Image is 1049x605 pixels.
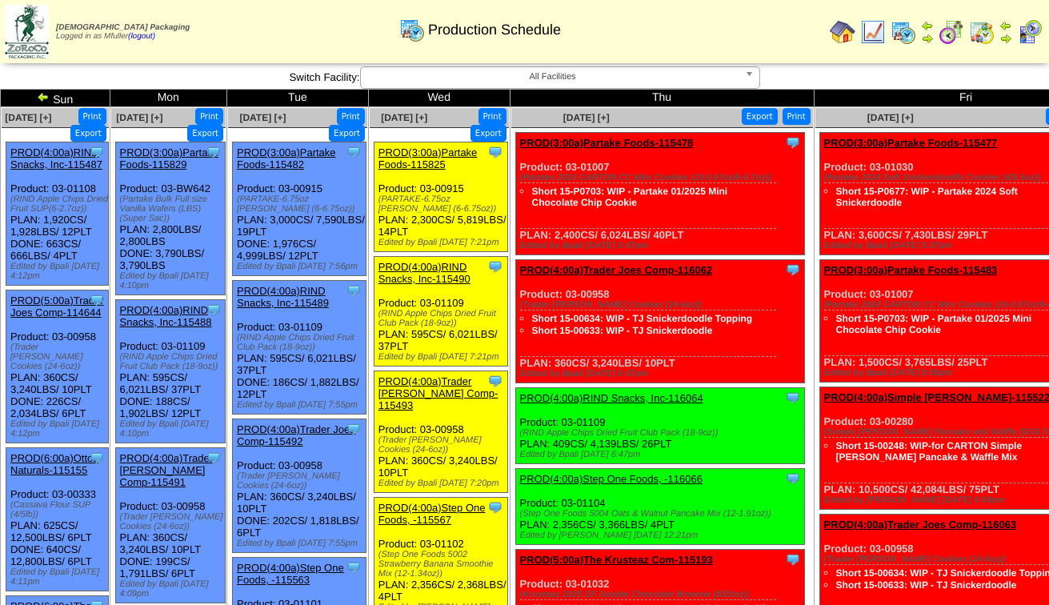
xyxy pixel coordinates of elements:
div: Edited by Bpali [DATE] 7:20pm [378,479,507,488]
img: Tooltip [487,499,503,515]
div: Edited by Bpali [DATE] 7:55pm [237,400,366,410]
span: [DATE] [+] [867,112,914,123]
button: Print [195,108,223,125]
div: Edited by Bpali [DATE] 7:21pm [378,238,507,247]
td: Thu [510,90,814,107]
img: Tooltip [487,373,503,389]
button: Print [478,108,506,125]
div: (RIND Apple Chips Dried Fruit SUP(6-2.7oz)) [10,194,108,214]
div: (PARTAKE-6.75oz [PERSON_NAME] (6-6.75oz)) [237,194,366,214]
div: Product: 03-00915 PLAN: 2,300CS / 5,819LBS / 14PLT [374,142,507,252]
a: PROD(5:00a)Trader Joes Comp-114644 [10,294,104,319]
a: [DATE] [+] [5,112,51,123]
a: Short 15-00633: WIP - TJ Snickerdoodle [836,579,1017,591]
div: (Trader [PERSON_NAME] Cookies (24-6oz)) [237,471,366,491]
div: (Trader [PERSON_NAME] Cookies (24-6oz)) [120,512,226,531]
a: PROD(3:00a)Partake Foods-115483 [824,264,998,276]
div: Product: 03-00958 PLAN: 360CS / 3,240LBS / 10PLT DONE: 226CS / 2,034LBS / 6PLT [6,290,109,443]
img: line_graph.gif [860,19,886,45]
a: PROD(4:00a)RIND Snacks, Inc-115488 [120,304,212,328]
a: PROD(4:00a)RIND Snacks, Inc-116064 [520,392,703,404]
div: (Trader [PERSON_NAME] Cookies (24-6oz)) [378,435,507,455]
img: Tooltip [89,292,105,308]
div: (RIND Apple Chips Dried Fruit Club Pack (18-9oz)) [378,309,507,328]
a: (logout) [128,32,155,41]
img: Tooltip [487,144,503,160]
a: PROD(3:00a)Partake Foods-115482 [237,146,336,170]
div: (RIND Apple Chips Dried Fruit Club Pack (18-9oz)) [120,352,226,371]
button: Print [337,108,365,125]
a: PROD(3:00a)Partake Foods-115478 [520,137,694,149]
a: PROD(4:00a)Trader [PERSON_NAME] Comp-115493 [378,375,498,411]
img: Tooltip [206,144,222,160]
img: Tooltip [346,421,362,437]
div: (Trader [PERSON_NAME] Cookies (24-6oz)) [520,300,805,310]
span: Production Schedule [428,22,561,38]
button: Export [470,125,506,142]
div: (Trader [PERSON_NAME] Cookies (24-6oz)) [10,343,108,371]
img: Tooltip [785,390,801,406]
div: (Partake Bulk Full size Vanilla Wafers (LBS) (Super Sac)) [120,194,226,223]
div: Edited by Bpali [DATE] 4:09pm [120,579,226,599]
img: arrowright.gif [921,32,934,45]
img: Tooltip [346,559,362,575]
div: (Step One Foods 5004 Oats & Walnut Pancake Mix (12-1.91oz)) [520,509,805,519]
a: Short 15-P0703: WIP - Partake 01/2025 Mini Chocolate Chip Cookie [532,186,728,208]
span: Logged in as Mfuller [56,23,190,41]
a: PROD(6:00a)Ottos Naturals-115155 [10,452,98,476]
button: Export [329,125,365,142]
div: Product: 03-BW642 PLAN: 2,800LBS / 2,800LBS DONE: 3,790LBS / 3,790LBS [115,142,226,295]
a: [DATE] [+] [563,112,610,123]
div: Product: 03-01109 PLAN: 409CS / 4,139LBS / 26PLT [515,388,805,464]
div: Edited by Bpali [DATE] 4:12pm [10,419,108,439]
a: PROD(3:00a)Partake Foods-115477 [824,137,998,149]
div: (PARTAKE-6.75oz [PERSON_NAME] (6-6.75oz)) [378,194,507,214]
button: Print [78,108,106,125]
div: Edited by Bpali [DATE] 6:47pm [520,450,805,459]
img: calendarcustomer.gif [1017,19,1043,45]
a: Short 15-00634: WIP - TJ Snickerdoodle Topping [532,313,753,324]
div: Product: 03-01007 PLAN: 2,400CS / 6,024LBS / 40PLT [515,133,805,255]
div: Product: 03-00958 PLAN: 360CS / 3,240LBS / 10PLT DONE: 199CS / 1,791LBS / 6PLT [115,448,226,603]
a: Short 15-P0703: WIP - Partake 01/2025 Mini Chocolate Chip Cookie [836,313,1032,335]
img: zoroco-logo-small.webp [5,5,49,58]
img: calendarblend.gif [939,19,964,45]
img: arrowleft.gif [921,19,934,32]
a: [DATE] [+] [116,112,162,123]
img: Tooltip [785,471,801,487]
a: PROD(3:00a)Partake Foods-115829 [120,146,219,170]
a: Short 15-00248: WIP-for CARTON Simple [PERSON_NAME] Pancake & Waffle Mix [836,440,1023,463]
img: Tooltip [785,134,801,150]
div: Product: 03-01108 PLAN: 1,920CS / 1,928LBS / 12PLT DONE: 663CS / 666LBS / 4PLT [6,142,109,286]
img: calendarprod.gif [399,17,425,42]
span: All Facilities [367,67,739,86]
div: Product: 03-00958 PLAN: 360CS / 3,240LBS / 10PLT [515,260,805,383]
div: Product: 03-01104 PLAN: 2,356CS / 3,366LBS / 4PLT [515,469,805,545]
div: Product: 03-00333 PLAN: 625CS / 12,500LBS / 6PLT DONE: 640CS / 12,800LBS / 6PLT [6,448,109,591]
button: Export [742,108,778,125]
div: (Krusteaz 2025 GF Double Chocolate Brownie (8/20oz)) [520,590,805,599]
div: (Partake 2024 CARTON CC Mini Cookies (10-0.67oz/6-6.7oz)) [520,173,805,182]
img: Tooltip [206,450,222,466]
div: Edited by Bpali [DATE] 4:11pm [10,567,108,587]
img: arrowright.gif [999,32,1012,45]
img: Tooltip [206,302,222,318]
div: Product: 03-00958 PLAN: 360CS / 3,240LBS / 10PLT [374,371,507,493]
a: PROD(4:00a)RIND Snacks, Inc-115487 [10,146,102,170]
a: [DATE] [+] [381,112,427,123]
img: home.gif [830,19,855,45]
a: Short 15-P0677: WIP - Partake 2024 Soft Snickerdoodle [836,186,1018,208]
button: Export [70,125,106,142]
a: PROD(4:00a)Trader Joes Comp-116063 [824,519,1017,531]
img: Tooltip [785,262,801,278]
td: Tue [227,90,369,107]
img: Tooltip [346,282,362,298]
button: Export [187,125,223,142]
a: [DATE] [+] [239,112,286,123]
div: Product: 03-00958 PLAN: 360CS / 3,240LBS / 10PLT DONE: 202CS / 1,818LBS / 6PLT [233,419,366,553]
